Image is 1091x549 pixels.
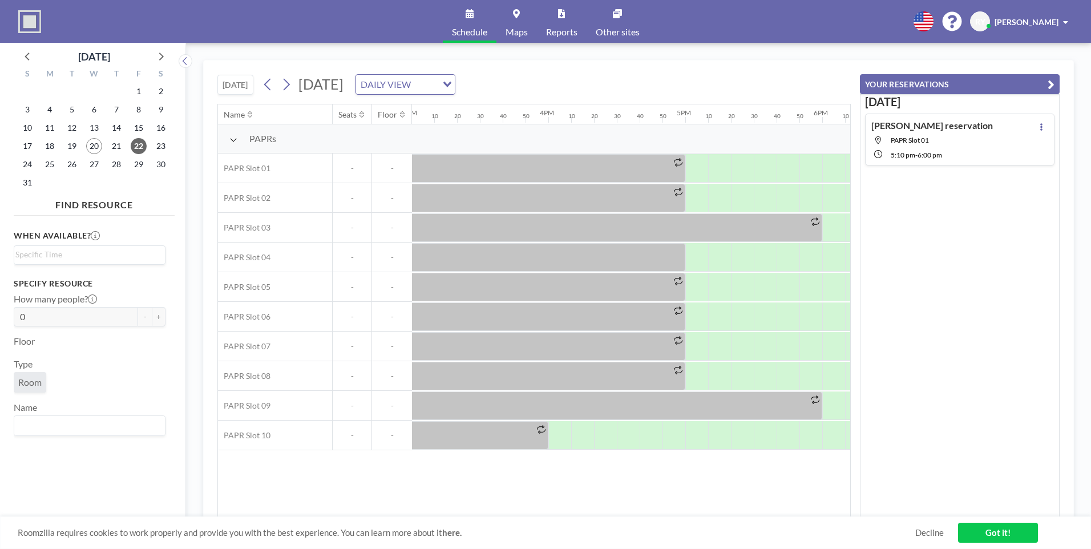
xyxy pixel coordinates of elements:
[333,223,371,233] span: -
[915,151,918,159] span: -
[153,138,169,154] span: Saturday, August 23, 2025
[18,10,41,33] img: organization-logo
[108,120,124,136] span: Thursday, August 14, 2025
[19,120,35,136] span: Sunday, August 10, 2025
[218,401,270,411] span: PAPR Slot 09
[865,95,1054,109] h3: [DATE]
[105,67,127,82] div: T
[378,110,397,120] div: Floor
[42,102,58,118] span: Monday, August 4, 2025
[454,112,461,120] div: 20
[677,108,691,117] div: 5PM
[774,112,781,120] div: 40
[42,120,58,136] span: Monday, August 11, 2025
[218,312,270,322] span: PAPR Slot 06
[333,193,371,203] span: -
[218,371,270,381] span: PAPR Slot 08
[500,112,507,120] div: 40
[131,138,147,154] span: Friday, August 22, 2025
[871,120,993,131] h4: [PERSON_NAME] reservation
[660,112,666,120] div: 50
[975,17,985,27] span: RY
[333,282,371,292] span: -
[83,67,106,82] div: W
[78,49,110,64] div: [DATE]
[372,163,412,173] span: -
[14,246,165,263] div: Search for option
[333,401,371,411] span: -
[86,102,102,118] span: Wednesday, August 6, 2025
[131,83,147,99] span: Friday, August 1, 2025
[153,120,169,136] span: Saturday, August 16, 2025
[523,112,530,120] div: 50
[891,151,915,159] span: 5:10 PM
[452,27,487,37] span: Schedule
[218,282,270,292] span: PAPR Slot 05
[19,156,35,172] span: Sunday, August 24, 2025
[728,112,735,120] div: 20
[19,102,35,118] span: Sunday, August 3, 2025
[372,371,412,381] span: -
[153,156,169,172] span: Saturday, August 30, 2025
[372,401,412,411] span: -
[86,156,102,172] span: Wednesday, August 27, 2025
[14,195,175,211] h4: FIND RESOURCE
[591,112,598,120] div: 20
[596,27,640,37] span: Other sites
[958,523,1038,543] a: Got it!
[138,307,152,326] button: -
[42,156,58,172] span: Monday, August 25, 2025
[224,110,245,120] div: Name
[814,108,828,117] div: 6PM
[131,120,147,136] span: Friday, August 15, 2025
[751,112,758,120] div: 30
[127,67,149,82] div: F
[506,27,528,37] span: Maps
[372,223,412,233] span: -
[218,252,270,263] span: PAPR Slot 04
[108,138,124,154] span: Thursday, August 21, 2025
[372,430,412,441] span: -
[372,341,412,352] span: -
[86,138,102,154] span: Wednesday, August 20, 2025
[477,112,484,120] div: 30
[333,430,371,441] span: -
[918,151,942,159] span: 6:00 PM
[14,358,33,370] label: Type
[372,312,412,322] span: -
[637,112,644,120] div: 40
[64,156,80,172] span: Tuesday, August 26, 2025
[108,102,124,118] span: Thursday, August 7, 2025
[17,67,39,82] div: S
[153,83,169,99] span: Saturday, August 2, 2025
[372,282,412,292] span: -
[217,75,253,95] button: [DATE]
[797,112,803,120] div: 50
[540,108,554,117] div: 4PM
[14,402,37,413] label: Name
[64,102,80,118] span: Tuesday, August 5, 2025
[14,293,97,305] label: How many people?
[414,77,436,92] input: Search for option
[218,223,270,233] span: PAPR Slot 03
[153,102,169,118] span: Saturday, August 9, 2025
[298,75,344,92] span: [DATE]
[39,67,61,82] div: M
[372,252,412,263] span: -
[431,112,438,120] div: 10
[86,120,102,136] span: Wednesday, August 13, 2025
[131,156,147,172] span: Friday, August 29, 2025
[356,75,455,94] div: Search for option
[705,112,712,120] div: 10
[546,27,577,37] span: Reports
[333,163,371,173] span: -
[333,312,371,322] span: -
[614,112,621,120] div: 30
[14,336,35,347] label: Floor
[15,248,159,261] input: Search for option
[14,278,165,289] h3: Specify resource
[218,193,270,203] span: PAPR Slot 02
[14,416,165,435] div: Search for option
[842,112,849,120] div: 10
[15,418,159,433] input: Search for option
